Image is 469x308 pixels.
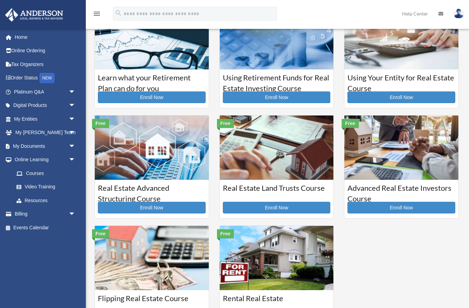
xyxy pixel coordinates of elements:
[69,85,82,99] span: arrow_drop_down
[69,153,82,167] span: arrow_drop_down
[92,229,109,238] div: Free
[347,183,455,200] h3: Advanced Real Estate Investors Course
[5,71,86,85] a: Order StatusNEW
[5,99,86,112] a: Digital Productsarrow_drop_down
[223,202,331,213] a: Enroll Now
[98,91,206,103] a: Enroll Now
[217,229,234,238] div: Free
[223,91,331,103] a: Enroll Now
[5,44,86,58] a: Online Ordering
[217,119,234,128] div: Free
[5,153,86,167] a: Online Learningarrow_drop_down
[347,91,455,103] a: Enroll Now
[39,73,55,83] div: NEW
[5,112,86,126] a: My Entitiesarrow_drop_down
[92,119,109,128] div: Free
[347,73,455,90] h3: Using Your Entity for Real Estate Course
[347,202,455,213] a: Enroll Now
[69,207,82,221] span: arrow_drop_down
[69,126,82,140] span: arrow_drop_down
[10,194,86,207] a: Resources
[5,221,86,234] a: Events Calendar
[5,126,86,140] a: My [PERSON_NAME] Teamarrow_drop_down
[342,119,359,128] div: Free
[5,30,86,44] a: Home
[10,180,86,194] a: Video Training
[98,202,206,213] a: Enroll Now
[69,112,82,126] span: arrow_drop_down
[5,57,86,71] a: Tax Organizers
[93,12,101,18] a: menu
[69,99,82,113] span: arrow_drop_down
[98,183,206,200] h3: Real Estate Advanced Structuring Course
[10,166,82,180] a: Courses
[98,73,206,90] h3: Learn what your Retirement Plan can do for you
[69,139,82,153] span: arrow_drop_down
[5,139,86,153] a: My Documentsarrow_drop_down
[115,9,122,17] i: search
[5,85,86,99] a: Platinum Q&Aarrow_drop_down
[5,207,86,221] a: Billingarrow_drop_down
[3,8,65,22] img: Anderson Advisors Platinum Portal
[223,183,331,200] h3: Real Estate Land Trusts Course
[93,10,101,18] i: menu
[223,73,331,90] h3: Using Retirement Funds for Real Estate Investing Course
[454,9,464,19] img: User Pic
